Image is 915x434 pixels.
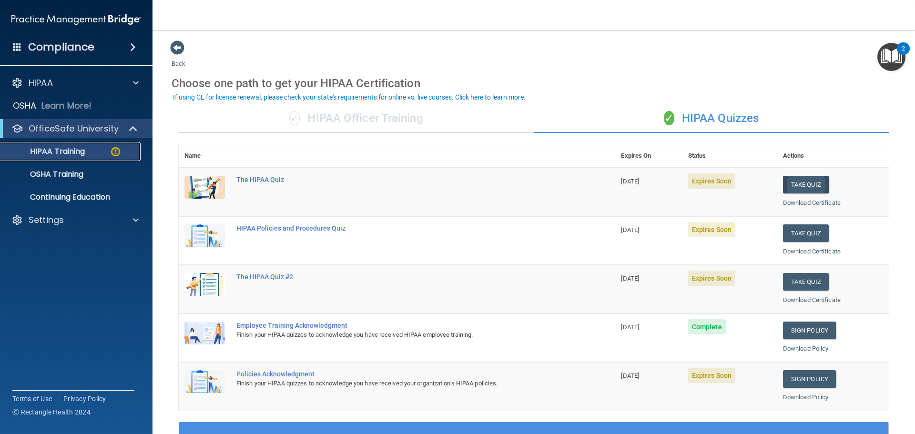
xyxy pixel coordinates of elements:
p: Learn More! [41,100,92,111]
a: HIPAA [11,77,139,89]
span: [DATE] [621,372,639,379]
button: If using CE for license renewal, please check your state's requirements for online vs. live cours... [172,92,527,102]
span: [DATE] [621,323,639,331]
p: OSHA [13,100,37,111]
h4: Compliance [28,40,94,54]
button: Open Resource Center, 2 new notifications [877,43,905,71]
div: HIPAA Quizzes [534,104,889,133]
span: [DATE] [621,275,639,282]
p: Settings [29,214,64,226]
a: Download Certificate [783,199,841,206]
span: ✓ [289,111,300,125]
a: Privacy Policy [63,394,106,404]
span: Complete [688,319,726,334]
th: Status [682,144,777,168]
span: [DATE] [621,226,639,233]
div: The HIPAA Quiz [236,176,568,183]
th: Name [179,144,231,168]
span: Ⓒ Rectangle Health 2024 [12,407,91,417]
a: Download Policy [783,394,829,401]
a: OfficeSafe University [11,123,138,134]
th: Expires On [615,144,682,168]
a: Settings [11,214,139,226]
span: [DATE] [621,178,639,185]
a: Download Certificate [783,296,841,303]
span: Expires Soon [688,173,735,189]
span: Expires Soon [688,368,735,383]
th: Actions [777,144,889,168]
a: Sign Policy [783,370,836,388]
span: ✓ [664,111,674,125]
p: HIPAA Training [6,147,85,156]
div: Employee Training Acknowledgment [236,322,568,329]
button: Take Quiz [783,176,829,193]
p: OfficeSafe University [29,123,119,134]
div: Policies Acknowledgment [236,370,568,378]
a: Back [172,49,185,67]
button: Take Quiz [783,224,829,242]
span: Expires Soon [688,271,735,286]
div: Finish your HIPAA quizzes to acknowledge you have received your organization’s HIPAA policies. [236,378,568,389]
p: Continuing Education [6,192,136,202]
div: HIPAA Officer Training [179,104,534,133]
p: HIPAA [29,77,53,89]
img: PMB logo [11,10,141,29]
button: Take Quiz [783,273,829,291]
p: OSHA Training [6,170,83,179]
div: If using CE for license renewal, please check your state's requirements for online vs. live cours... [173,94,526,101]
a: Sign Policy [783,322,836,339]
span: Expires Soon [688,222,735,237]
div: HIPAA Policies and Procedures Quiz [236,224,568,232]
a: Terms of Use [12,394,52,404]
div: Finish your HIPAA quizzes to acknowledge you have received HIPAA employee training. [236,329,568,341]
div: Choose one path to get your HIPAA Certification [172,70,896,97]
a: Download Policy [783,345,829,352]
div: 2 [902,49,905,61]
div: The HIPAA Quiz #2 [236,273,568,281]
img: warning-circle.0cc9ac19.png [110,146,122,158]
a: Download Certificate [783,248,841,255]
